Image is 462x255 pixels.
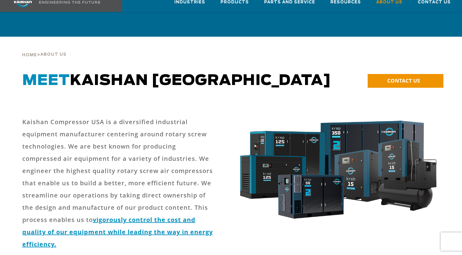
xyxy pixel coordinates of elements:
[235,116,440,227] img: krsb
[22,52,37,57] a: Home
[22,216,213,248] a: vigorously control the cost and quality of our equipment while leading the way in energy efficiency.
[22,116,215,250] p: Kaishan Compressor USA is a diversified industrial equipment manufacturer centering around rotary...
[40,53,67,57] span: About Us
[22,53,37,57] span: Home
[387,77,420,84] span: CONTACT US
[22,73,70,88] span: Meet
[368,74,443,88] a: CONTACT US
[22,37,67,60] div: >
[22,73,331,88] span: Kaishan [GEOGRAPHIC_DATA]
